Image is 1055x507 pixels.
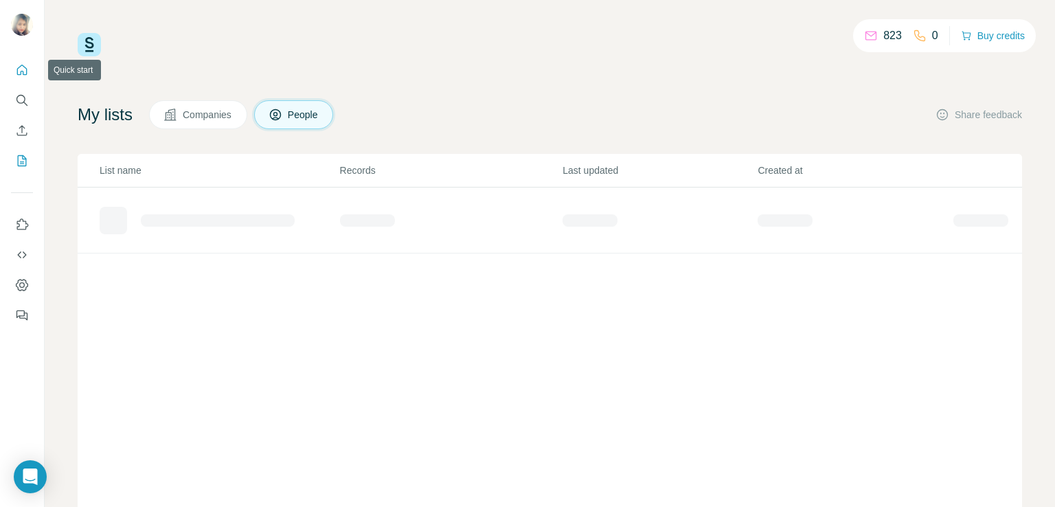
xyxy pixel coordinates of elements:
[11,212,33,237] button: Use Surfe on LinkedIn
[183,108,233,122] span: Companies
[78,104,133,126] h4: My lists
[935,108,1022,122] button: Share feedback
[11,273,33,297] button: Dashboard
[14,460,47,493] div: Open Intercom Messenger
[563,164,756,177] p: Last updated
[11,14,33,36] img: Avatar
[100,164,339,177] p: List name
[11,243,33,267] button: Use Surfe API
[11,303,33,328] button: Feedback
[11,88,33,113] button: Search
[11,118,33,143] button: Enrich CSV
[11,58,33,82] button: Quick start
[883,27,902,44] p: 823
[758,164,951,177] p: Created at
[11,148,33,173] button: My lists
[961,26,1025,45] button: Buy credits
[932,27,938,44] p: 0
[78,33,101,56] img: Surfe Logo
[288,108,319,122] span: People
[340,164,562,177] p: Records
